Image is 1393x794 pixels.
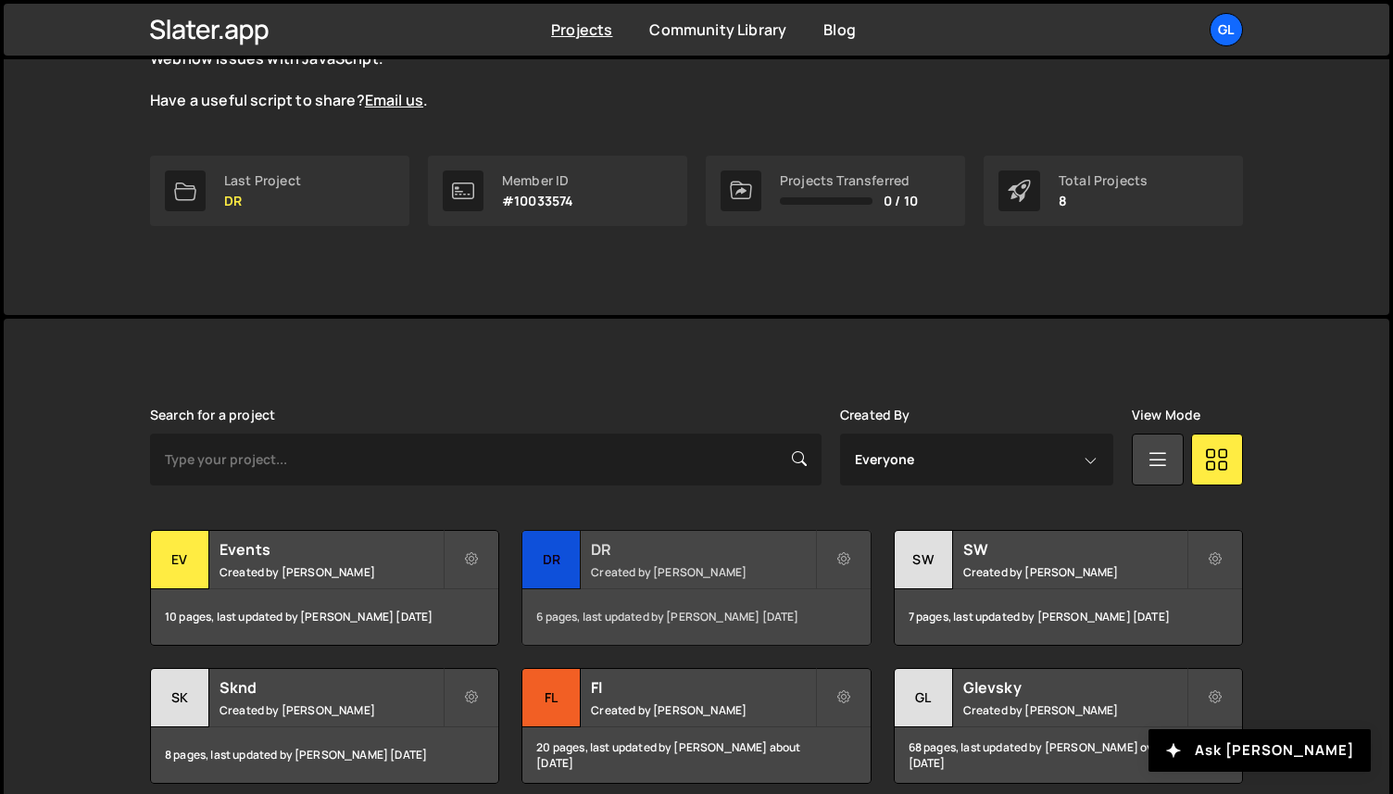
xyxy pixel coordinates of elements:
[151,669,209,727] div: Sk
[895,727,1242,783] div: 68 pages, last updated by [PERSON_NAME] over [DATE]
[521,668,871,784] a: Fl Fl Created by [PERSON_NAME] 20 pages, last updated by [PERSON_NAME] about [DATE]
[522,531,581,589] div: DR
[895,531,953,589] div: SW
[522,727,870,783] div: 20 pages, last updated by [PERSON_NAME] about [DATE]
[224,173,301,188] div: Last Project
[150,156,409,226] a: Last Project DR
[150,530,499,646] a: Ev Events Created by [PERSON_NAME] 10 pages, last updated by [PERSON_NAME] [DATE]
[780,173,918,188] div: Projects Transferred
[895,589,1242,645] div: 7 pages, last updated by [PERSON_NAME] [DATE]
[151,589,498,645] div: 10 pages, last updated by [PERSON_NAME] [DATE]
[521,530,871,646] a: DR DR Created by [PERSON_NAME] 6 pages, last updated by [PERSON_NAME] [DATE]
[649,19,786,40] a: Community Library
[963,564,1186,580] small: Created by [PERSON_NAME]
[502,194,573,208] p: #10033574
[150,668,499,784] a: Sk Sknd Created by [PERSON_NAME] 8 pages, last updated by [PERSON_NAME] [DATE]
[591,564,814,580] small: Created by [PERSON_NAME]
[1059,194,1148,208] p: 8
[220,677,443,698] h2: Sknd
[151,727,498,783] div: 8 pages, last updated by [PERSON_NAME] [DATE]
[522,589,870,645] div: 6 pages, last updated by [PERSON_NAME] [DATE]
[502,173,573,188] div: Member ID
[220,702,443,718] small: Created by [PERSON_NAME]
[150,408,275,422] label: Search for a project
[224,194,301,208] p: DR
[963,539,1186,560] h2: SW
[365,90,423,110] a: Email us
[150,28,817,111] p: The is live and growing. Explore the curated scripts to solve common Webflow issues with JavaScri...
[591,539,814,560] h2: DR
[522,669,581,727] div: Fl
[220,564,443,580] small: Created by [PERSON_NAME]
[551,19,612,40] a: Projects
[884,194,918,208] span: 0 / 10
[1210,13,1243,46] a: Gl
[963,677,1186,698] h2: Glevsky
[1059,173,1148,188] div: Total Projects
[150,434,822,485] input: Type your project...
[220,539,443,560] h2: Events
[895,669,953,727] div: Gl
[591,702,814,718] small: Created by [PERSON_NAME]
[591,677,814,698] h2: Fl
[894,530,1243,646] a: SW SW Created by [PERSON_NAME] 7 pages, last updated by [PERSON_NAME] [DATE]
[151,531,209,589] div: Ev
[823,19,856,40] a: Blog
[894,668,1243,784] a: Gl Glevsky Created by [PERSON_NAME] 68 pages, last updated by [PERSON_NAME] over [DATE]
[963,702,1186,718] small: Created by [PERSON_NAME]
[1132,408,1200,422] label: View Mode
[1148,729,1371,772] button: Ask [PERSON_NAME]
[840,408,910,422] label: Created By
